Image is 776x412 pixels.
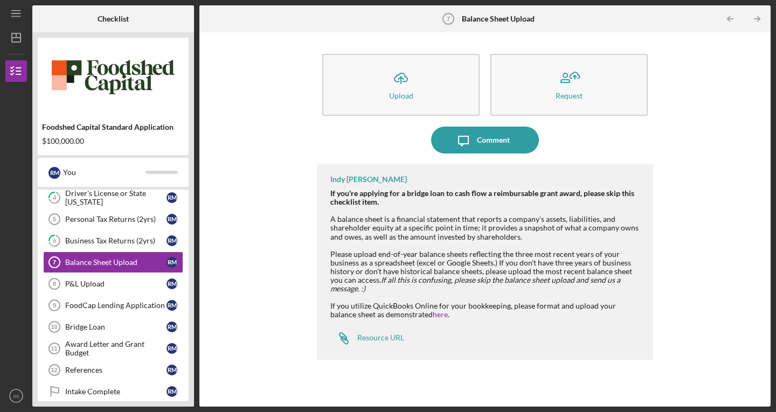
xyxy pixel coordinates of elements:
div: r m [167,257,177,268]
button: Upload [322,54,480,116]
a: Intake Completerm [43,381,183,402]
div: r m [167,343,177,354]
div: r m [167,322,177,332]
div: r m [167,300,177,311]
div: References [65,366,167,374]
text: rm [13,393,19,399]
div: r m [167,214,177,225]
tspan: 8 [53,281,56,287]
tspan: 6 [53,238,57,245]
tspan: 12 [51,367,57,373]
a: 10Bridge Loanrm [43,316,183,338]
a: 9FoodCap Lending Applicationrm [43,295,183,316]
a: Resource URL [330,327,404,349]
a: 4Driver's License or State [US_STATE]rm [43,187,183,208]
div: Indy [PERSON_NAME] [330,175,407,184]
div: Business Tax Returns (2yrs) [65,236,167,245]
a: 12Referencesrm [43,359,183,381]
strong: If you're applying for a bridge loan to cash flow a reimbursable grant award, please skip this ch... [330,188,634,206]
a: 5Personal Tax Returns (2yrs)rm [43,208,183,230]
div: Bridge Loan [65,323,167,331]
div: Upload [389,92,413,100]
a: 8P&L Uploadrm [43,273,183,295]
a: here [433,310,448,319]
button: Comment [431,127,539,153]
b: Balance Sheet Upload [462,15,535,23]
img: Product logo [38,43,189,108]
div: Please upload end-of-year balance sheets reflecting the three most recent years of your business ... [330,250,642,293]
div: r m [167,386,177,397]
tspan: 4 [53,194,57,201]
b: Checklist [98,15,129,23]
div: Intake Complete [65,387,167,396]
div: r m [167,192,177,203]
div: r m [167,278,177,289]
button: Request [490,54,648,116]
a: 7Balance Sheet Uploadrm [43,252,183,273]
div: FoodCap Lending Application [65,301,167,310]
div: You [63,163,145,181]
tspan: 7 [447,16,450,22]
em: If all this is confusing, please skip the balance sheet upload and send us a message. :) [330,275,620,293]
tspan: 10 [51,324,57,330]
div: Request [556,92,583,100]
tspan: 9 [53,302,56,309]
div: P&L Upload [65,280,167,288]
div: Award Letter and Grant Budget [65,340,167,357]
tspan: 7 [53,259,56,266]
div: Foodshed Capital Standard Application [42,123,184,131]
tspan: 11 [51,345,57,352]
div: Driver's License or State [US_STATE] [65,189,167,206]
div: Balance Sheet Upload [65,258,167,267]
div: Comment [477,127,510,153]
button: rm [5,385,27,407]
a: 11Award Letter and Grant Budgetrm [43,338,183,359]
div: r m [48,167,60,179]
div: Resource URL [357,333,404,342]
div: $100,000.00 [42,137,184,145]
div: r m [167,365,177,375]
div: If you utilize QuickBooks Online for your bookkeeping, please format and upload your balance shee... [330,302,642,319]
div: Personal Tax Returns (2yrs) [65,215,167,224]
a: 6Business Tax Returns (2yrs)rm [43,230,183,252]
div: A balance sheet is a financial statement that reports a company's assets, liabilities, and shareh... [330,215,642,241]
div: r m [167,235,177,246]
tspan: 5 [53,216,56,222]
